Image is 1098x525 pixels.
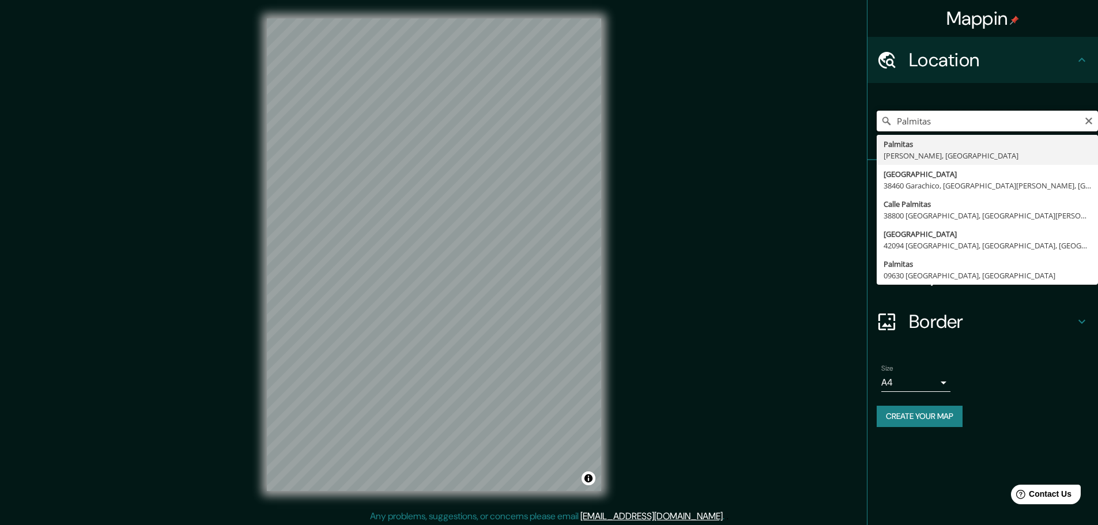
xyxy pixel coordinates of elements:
[1010,16,1019,25] img: pin-icon.png
[909,264,1075,287] h4: Layout
[867,299,1098,345] div: Border
[867,160,1098,206] div: Pins
[867,206,1098,252] div: Style
[867,37,1098,83] div: Location
[995,480,1085,512] iframe: Help widget launcher
[884,258,1091,270] div: Palmitas
[884,210,1091,221] div: 38800 [GEOGRAPHIC_DATA], [GEOGRAPHIC_DATA][PERSON_NAME], [GEOGRAPHIC_DATA]
[725,509,726,523] div: .
[884,240,1091,251] div: 42094 [GEOGRAPHIC_DATA], [GEOGRAPHIC_DATA], [GEOGRAPHIC_DATA]
[884,198,1091,210] div: Calle Palmitas
[1084,115,1093,126] button: Clear
[884,150,1091,161] div: [PERSON_NAME], [GEOGRAPHIC_DATA]
[946,7,1020,30] h4: Mappin
[267,18,601,491] canvas: Map
[370,509,725,523] p: Any problems, suggestions, or concerns please email .
[881,373,950,392] div: A4
[867,252,1098,299] div: Layout
[881,364,893,373] label: Size
[580,510,723,522] a: [EMAIL_ADDRESS][DOMAIN_NAME]
[909,48,1075,71] h4: Location
[582,471,595,485] button: Toggle attribution
[877,406,963,427] button: Create your map
[884,168,1091,180] div: [GEOGRAPHIC_DATA]
[884,228,1091,240] div: [GEOGRAPHIC_DATA]
[884,270,1091,281] div: 09630 [GEOGRAPHIC_DATA], [GEOGRAPHIC_DATA]
[877,111,1098,131] input: Pick your city or area
[909,310,1075,333] h4: Border
[884,180,1091,191] div: 38460 Garachico, [GEOGRAPHIC_DATA][PERSON_NAME], [GEOGRAPHIC_DATA]
[884,138,1091,150] div: Palmitas
[726,509,729,523] div: .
